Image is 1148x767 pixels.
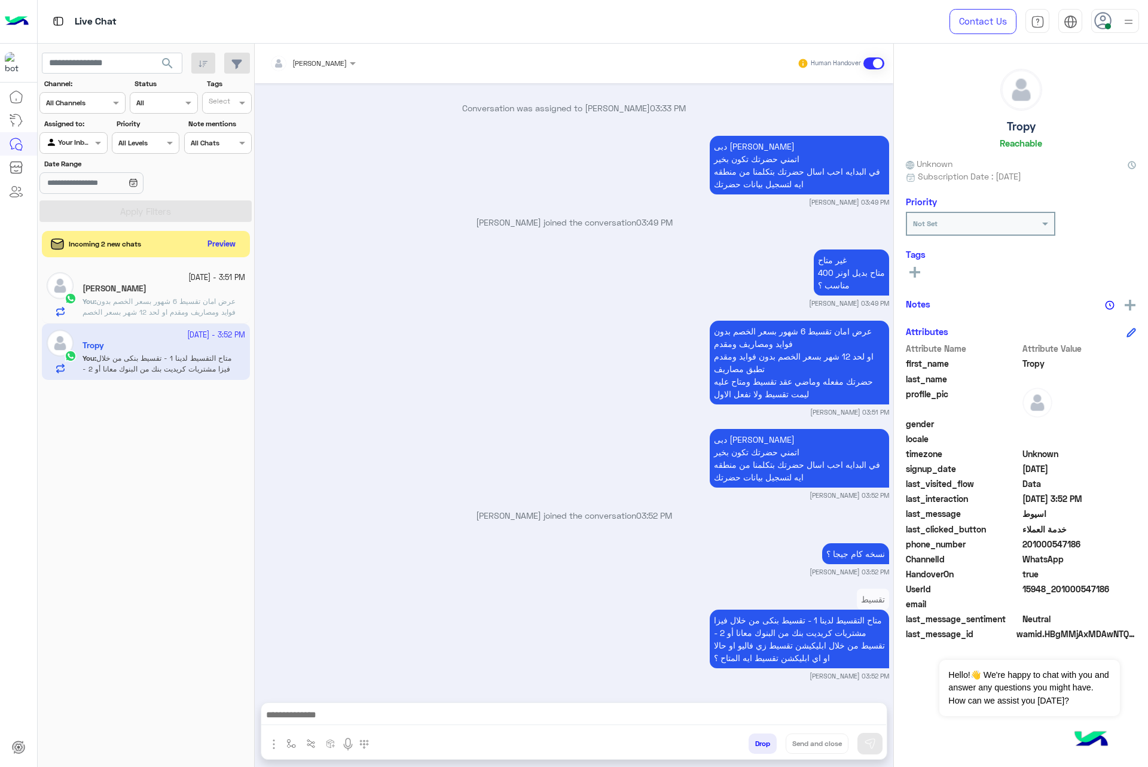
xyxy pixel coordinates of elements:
[259,509,889,522] p: [PERSON_NAME] joined the conversation
[51,14,66,29] img: tab
[906,388,1020,415] span: profile_pic
[282,733,301,753] button: select flow
[207,96,230,109] div: Select
[906,157,952,170] span: Unknown
[69,239,141,249] span: Incoming 2 new chats
[135,78,196,89] label: Status
[1022,342,1137,355] span: Attribute Value
[1022,553,1137,565] span: 2
[1022,448,1137,460] span: Unknown
[636,510,672,521] span: 03:52 PM
[864,738,876,750] img: send message
[341,737,355,751] img: send voice note
[906,613,1020,625] span: last_message_sentiment
[810,671,889,681] small: [PERSON_NAME] 03:52 PM
[1016,628,1136,640] span: wamid.HBgMMjAxMDAwNTQ3MTg2FQIAEhggQTEwRDg3NkNFNTJGRjEzRUMyQUMyQUI1QTcwRTY5NTUA
[1022,477,1137,490] span: Data
[906,299,930,309] h6: Notes
[1022,357,1137,370] span: Tropy
[301,733,321,753] button: Trigger scenario
[286,739,296,748] img: select flow
[906,538,1020,550] span: phone_number
[810,491,889,500] small: [PERSON_NAME] 03:52 PM
[906,433,1020,445] span: locale
[1022,598,1137,610] span: null
[1022,538,1137,550] span: 201000547186
[636,217,673,227] span: 03:49 PM
[809,299,889,308] small: [PERSON_NAME] 03:49 PM
[292,59,347,68] span: [PERSON_NAME]
[359,739,369,749] img: make a call
[117,118,178,129] label: Priority
[906,418,1020,430] span: gender
[906,357,1020,370] span: first_name
[44,78,124,89] label: Channel:
[1022,583,1137,595] span: 15948_201000547186
[75,14,117,30] p: Live Chat
[710,429,889,488] p: 26/9/2025, 3:52 PM
[326,739,335,748] img: create order
[906,196,937,207] h6: Priority
[1031,15,1045,29] img: tab
[83,297,244,349] span: عرض امان تقسيط 6 شهور بسعر الخصم بدون فوايد ومصاريف ومقدم او لحد 12 شهر بسعر الخصم بدون فوايد ومق...
[749,733,777,754] button: Drop
[1125,300,1135,311] img: add
[83,297,94,306] span: You
[1070,719,1112,761] img: hulul-logo.png
[1025,9,1049,34] a: tab
[857,589,889,610] p: 26/9/2025, 3:52 PM
[306,739,316,748] img: Trigger scenario
[906,326,948,337] h6: Attributes
[5,52,26,74] img: 1403182699927242
[918,170,1021,182] span: Subscription Date : [DATE]
[1022,492,1137,505] span: 2025-09-26T12:52:33.0766406Z
[203,236,241,253] button: Preview
[906,373,1020,385] span: last_name
[1022,507,1137,520] span: اسيوط
[809,197,889,207] small: [PERSON_NAME] 03:49 PM
[5,9,29,34] img: Logo
[710,321,889,404] p: 26/9/2025, 3:51 PM
[259,216,889,229] p: [PERSON_NAME] joined the conversation
[267,737,281,751] img: send attachment
[1121,14,1136,29] img: profile
[1022,523,1137,535] span: خدمة العملاء
[906,249,1136,260] h6: Tags
[822,543,889,564] p: 26/9/2025, 3:52 PM
[811,59,861,68] small: Human Handover
[906,583,1020,595] span: UserId
[810,567,889,577] small: [PERSON_NAME] 03:52 PM
[160,56,175,71] span: search
[1000,138,1042,148] h6: Reachable
[207,78,251,89] label: Tags
[949,9,1016,34] a: Contact Us
[1001,69,1042,110] img: defaultAdmin.png
[906,523,1020,535] span: last_clicked_button
[650,103,686,113] span: 03:33 PM
[1007,120,1036,133] h5: Tropy
[710,136,889,194] p: 26/9/2025, 3:49 PM
[906,477,1020,490] span: last_visited_flow
[906,628,1014,640] span: last_message_id
[906,492,1020,505] span: last_interaction
[1022,462,1137,475] span: 2025-09-26T00:00:55.033Z
[39,200,252,222] button: Apply Filters
[1105,300,1115,310] img: notes
[939,660,1119,716] span: Hello!👋 We're happy to chat with you and answer any questions you might have. How can we assist y...
[321,733,341,753] button: create order
[906,598,1020,610] span: email
[786,733,848,754] button: Send and close
[1022,433,1137,445] span: null
[83,297,96,306] b: :
[906,342,1020,355] span: Attribute Name
[1022,418,1137,430] span: null
[188,272,245,284] small: [DATE] - 3:51 PM
[906,568,1020,580] span: HandoverOn
[259,102,889,114] p: Conversation was assigned to [PERSON_NAME]
[44,118,106,129] label: Assigned to:
[47,272,74,299] img: defaultAdmin.png
[906,507,1020,520] span: last_message
[1022,613,1137,625] span: 0
[1022,388,1052,418] img: defaultAdmin.png
[906,462,1020,475] span: signup_date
